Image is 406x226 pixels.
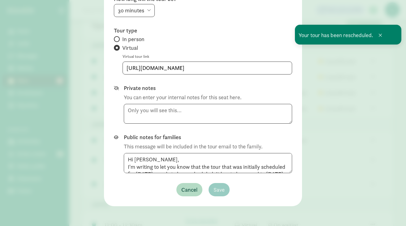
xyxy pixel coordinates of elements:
div: You can enter your internal notes for this seat here. [124,93,241,101]
span: Save [214,185,225,194]
div: Your tour has been rescheduled. [295,25,401,45]
button: Save [209,183,230,196]
button: Cancel [176,183,202,196]
label: Virtual tour link [123,53,292,60]
span: Cancel [181,185,197,194]
iframe: Chat Widget [375,196,406,226]
span: In person [122,36,145,43]
div: This message will be included in the tour email to the family. [124,142,262,151]
span: Virtual [122,44,138,52]
label: Public notes for families [124,134,292,141]
label: Tour type [114,27,292,34]
label: Private notes [124,84,292,92]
